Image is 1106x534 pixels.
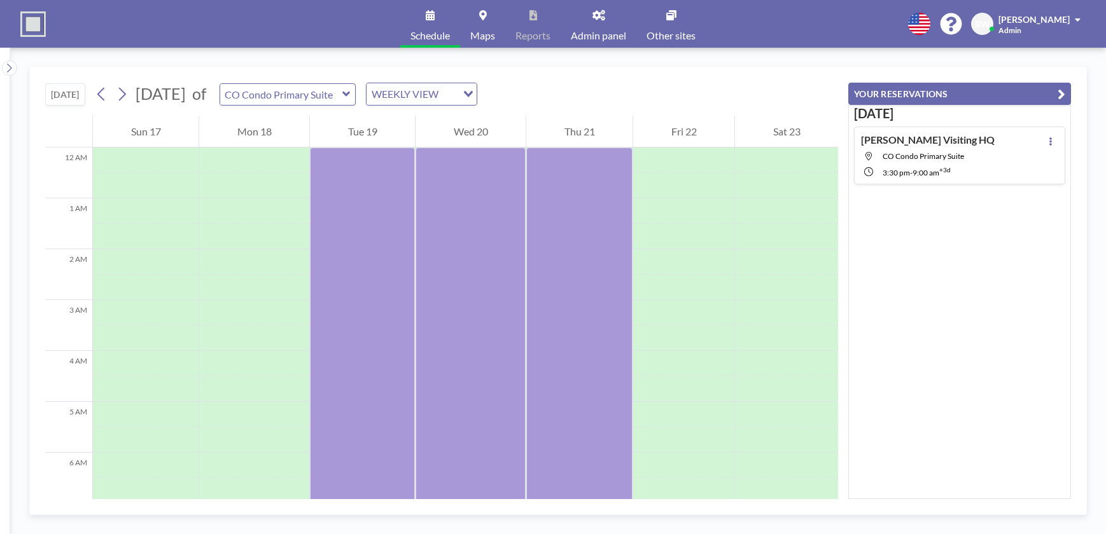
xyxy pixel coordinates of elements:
div: Thu 21 [526,116,633,147]
div: Mon 18 [199,116,309,147]
h4: [PERSON_NAME] Visiting HQ [861,133,995,146]
span: Admin [998,25,1021,35]
div: Search for option [367,83,477,105]
span: Admin panel [571,31,626,41]
span: BW [975,18,990,30]
span: of [192,84,206,104]
span: Maps [470,31,495,41]
span: 3:30 PM [883,168,910,177]
div: 6 AM [45,453,92,503]
div: 4 AM [45,351,92,402]
div: 12 AM [45,147,92,198]
sup: +3d [939,166,951,174]
span: - [910,168,913,177]
h3: [DATE] [854,106,1065,121]
button: [DATE] [45,83,85,106]
span: [PERSON_NAME] [998,14,1070,25]
div: 2 AM [45,249,92,300]
span: 9:00 AM [913,168,939,177]
input: CO Condo Primary Suite [220,84,342,105]
span: [DATE] [136,84,186,103]
button: YOUR RESERVATIONS [848,83,1071,105]
div: Wed 20 [416,116,526,147]
span: WEEKLY VIEW [369,86,441,102]
div: Tue 19 [310,116,415,147]
input: Search for option [442,86,456,102]
div: 1 AM [45,198,92,249]
div: Fri 22 [633,116,734,147]
div: 3 AM [45,300,92,351]
span: Schedule [410,31,450,41]
span: Reports [515,31,550,41]
span: CO Condo Primary Suite [883,151,964,161]
div: 5 AM [45,402,92,453]
div: Sat 23 [735,116,838,147]
div: Sun 17 [93,116,199,147]
img: organization-logo [20,11,46,37]
span: Other sites [647,31,696,41]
